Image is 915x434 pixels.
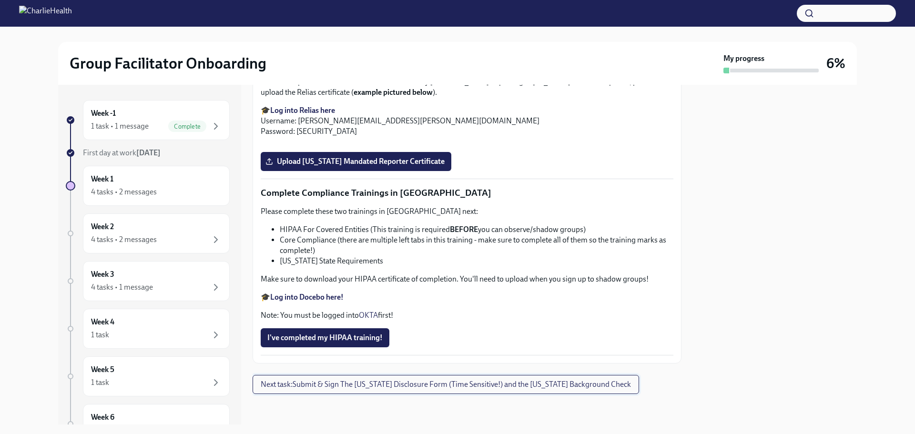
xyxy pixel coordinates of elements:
[91,330,109,340] div: 1 task
[91,269,114,280] h6: Week 3
[253,375,639,394] button: Next task:Submit & Sign The [US_STATE] Disclosure Form (Time Sensitive!) and the [US_STATE] Backg...
[261,77,673,98] p: Please complete the Relias course titled "Mandatory [MEDICAL_DATA] Reporting in [US_STATE]." Once...
[66,261,230,301] a: Week 34 tasks • 1 message
[91,234,157,245] div: 4 tasks • 2 messages
[261,380,631,389] span: Next task : Submit & Sign The [US_STATE] Disclosure Form (Time Sensitive!) and the [US_STATE] Bac...
[261,152,451,171] label: Upload [US_STATE] Mandated Reporter Certificate
[261,274,673,284] p: Make sure to download your HIPAA certificate of completion. You'll need to upload when you sign u...
[19,6,72,21] img: CharlieHealth
[267,157,445,166] span: Upload [US_STATE] Mandated Reporter Certificate
[168,123,206,130] span: Complete
[91,121,149,131] div: 1 task • 1 message
[261,105,673,137] p: 🎓 Username: [PERSON_NAME][EMAIL_ADDRESS][PERSON_NAME][DOMAIN_NAME] Password: [SECURITY_DATA]
[261,328,389,347] button: I've completed my HIPAA training!
[91,377,109,388] div: 1 task
[70,54,266,73] h2: Group Facilitator Onboarding
[270,293,344,302] a: Log into Docebo here!
[91,282,153,293] div: 4 tasks • 1 message
[136,148,161,157] strong: [DATE]
[83,148,161,157] span: First day at work
[723,53,764,64] strong: My progress
[91,317,114,327] h6: Week 4
[261,187,673,199] p: Complete Compliance Trainings in [GEOGRAPHIC_DATA]
[91,222,114,232] h6: Week 2
[261,292,673,303] p: 🎓
[826,55,845,72] h3: 6%
[450,225,478,234] strong: BEFORE
[91,412,114,423] h6: Week 6
[91,187,157,197] div: 4 tasks • 2 messages
[66,166,230,206] a: Week 14 tasks • 2 messages
[354,88,433,97] strong: example pictured below
[66,309,230,349] a: Week 41 task
[280,235,673,256] li: Core Compliance (there are multiple left tabs in this training - make sure to complete all of the...
[91,108,116,119] h6: Week -1
[261,310,673,321] p: Note: You must be logged into first!
[261,206,673,217] p: Please complete these two trainings in [GEOGRAPHIC_DATA] next:
[91,364,114,375] h6: Week 5
[66,100,230,140] a: Week -11 task • 1 messageComplete
[267,333,383,343] span: I've completed my HIPAA training!
[66,148,230,158] a: First day at work[DATE]
[66,213,230,253] a: Week 24 tasks • 2 messages
[359,311,378,320] a: OKTA
[66,356,230,396] a: Week 51 task
[270,106,335,115] a: Log into Relias here
[280,224,673,235] li: HIPAA For Covered Entities (This training is required you can observe/shadow groups)
[91,174,113,184] h6: Week 1
[280,256,673,266] li: [US_STATE] State Requirements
